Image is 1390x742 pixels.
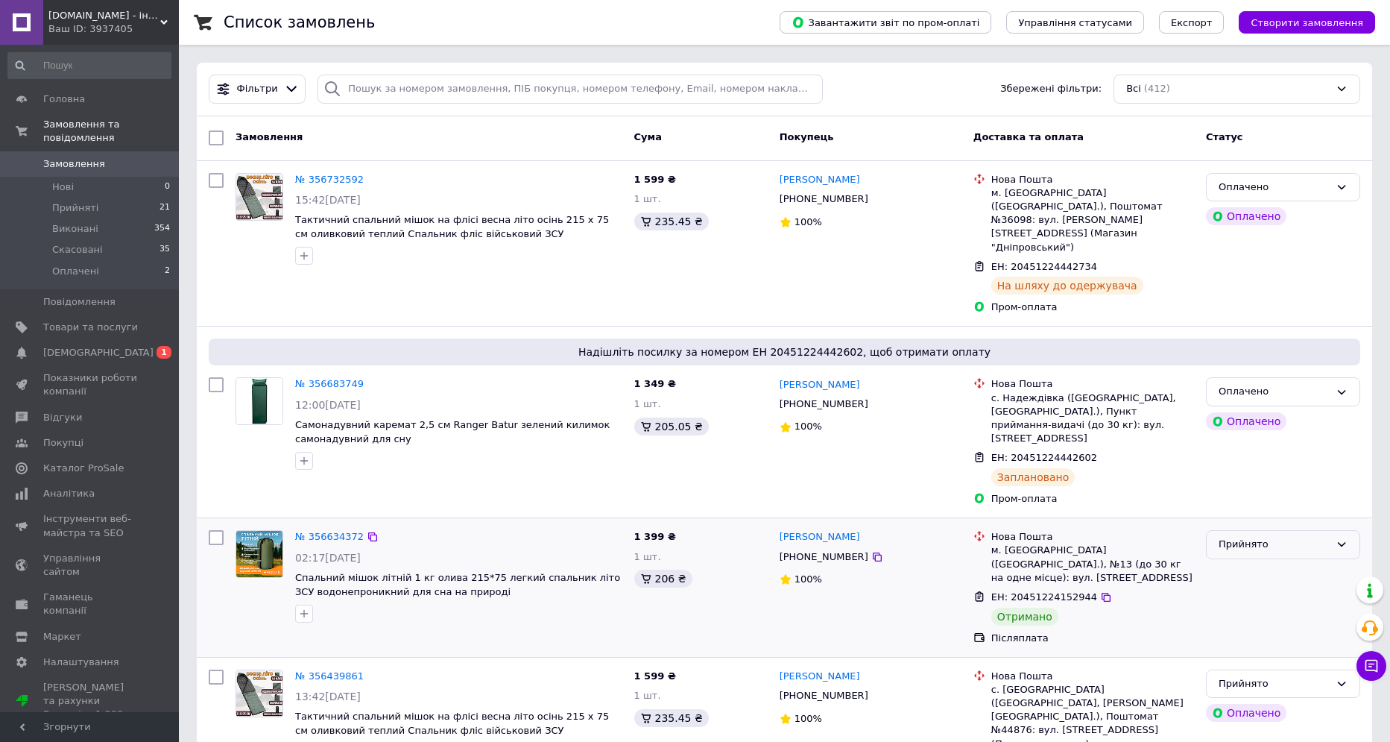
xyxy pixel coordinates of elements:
[295,419,610,444] a: Самонадувний каремат 2,5 см Ranger Batur зелений килимок самонадувний для сну
[159,243,170,257] span: 35
[780,378,860,392] a: [PERSON_NAME]
[1206,207,1286,225] div: Оплачено
[991,173,1194,186] div: Нова Пошта
[991,392,1194,446] div: с. Надеждівка ([GEOGRAPHIC_DATA], [GEOGRAPHIC_DATA].), Пункт приймання-видачі (до 30 кг): вул. [S...
[1224,16,1375,28] a: Створити замовлення
[295,214,609,239] a: Тактичний спальний мішок на флісі весна літо осінь 215 х 75 см оливковий теплий Спальник фліс вій...
[973,131,1084,142] span: Доставка та оплата
[1171,17,1213,28] span: Експорт
[991,670,1194,683] div: Нова Пошта
[48,22,179,36] div: Ваш ID: 3937405
[236,173,283,221] a: Фото товару
[43,552,138,579] span: Управління сайтом
[794,421,822,432] span: 100%
[165,180,170,194] span: 0
[1239,11,1375,34] button: Створити замовлення
[777,189,871,209] div: [PHONE_NUMBER]
[295,670,364,682] a: № 356439861
[1126,82,1141,96] span: Всі
[295,531,364,542] a: № 356634372
[634,670,676,682] span: 1 599 ₴
[43,436,83,450] span: Покупці
[634,131,662,142] span: Cума
[295,399,361,411] span: 12:00[DATE]
[780,131,834,142] span: Покупець
[1219,676,1330,692] div: Прийнято
[236,131,303,142] span: Замовлення
[43,681,138,722] span: [PERSON_NAME] та рахунки
[43,295,116,309] span: Повідомлення
[634,551,661,562] span: 1 шт.
[1251,17,1363,28] span: Створити замовлення
[43,708,138,721] div: Prom мікс 1 000
[295,194,361,206] span: 15:42[DATE]
[991,277,1143,295] div: На шляху до одержувача
[991,377,1194,391] div: Нова Пошта
[634,398,661,409] span: 1 шт.
[634,570,692,588] div: 206 ₴
[236,174,282,220] img: Фото товару
[52,201,98,215] span: Прийняті
[43,512,138,539] span: Інструменти веб-майстра та SEO
[991,530,1194,544] div: Нова Пошта
[43,157,105,171] span: Замовлення
[43,411,82,424] span: Відгуки
[792,16,979,29] span: Завантажити звіт по пром-оплаті
[295,711,609,736] span: Тактичний спальний мішок на флісі весна літо осінь 215 х 75 см оливковий теплий Спальник фліс вій...
[43,462,124,475] span: Каталог ProSale
[159,201,170,215] span: 21
[1159,11,1225,34] button: Експорт
[991,468,1075,486] div: Заплановано
[1018,17,1132,28] span: Управління статусами
[236,378,282,424] img: Фото товару
[43,321,138,334] span: Товари та послуги
[991,632,1194,645] div: Післяплата
[43,591,138,617] span: Гаманець компанії
[43,655,119,669] span: Налаштування
[634,193,661,204] span: 1 шт.
[991,261,1097,272] span: ЕН: 20451224442734
[295,174,364,185] a: № 356732592
[634,213,709,230] div: 235.45 ₴
[1206,412,1286,430] div: Оплачено
[634,709,709,727] div: 235.45 ₴
[295,572,620,597] a: Спальний мішок літній 1 кг олива 215*75 легкий спальник літо ЗСУ водонепроникний для сна на природі
[1144,83,1170,94] span: (412)
[295,552,361,564] span: 02:17[DATE]
[794,216,822,227] span: 100%
[236,670,283,717] a: Фото товару
[634,378,676,389] span: 1 349 ₴
[780,173,860,187] a: [PERSON_NAME]
[634,531,676,542] span: 1 399 ₴
[52,265,99,278] span: Оплачені
[1356,651,1386,681] button: Чат з покупцем
[634,174,676,185] span: 1 599 ₴
[52,243,103,257] span: Скасовані
[48,9,160,22] span: GoForest.shop - інтернет-магазин туристичного спорядження
[43,346,154,359] span: [DEMOGRAPHIC_DATA]
[794,573,822,585] span: 100%
[154,222,170,236] span: 354
[991,492,1194,506] div: Пром-оплата
[157,346,171,359] span: 1
[780,11,991,34] button: Завантажити звіт по пром-оплаті
[237,82,278,96] span: Фільтри
[236,531,282,577] img: Фото товару
[7,52,171,79] input: Пошук
[991,544,1194,585] div: м. [GEOGRAPHIC_DATA] ([GEOGRAPHIC_DATA].), №13 (до 30 кг на одне місце): вул. [STREET_ADDRESS]
[780,530,860,544] a: [PERSON_NAME]
[1000,82,1102,96] span: Збережені фільтри:
[236,530,283,578] a: Фото товару
[634,690,661,701] span: 1 шт.
[991,186,1194,254] div: м. [GEOGRAPHIC_DATA] ([GEOGRAPHIC_DATA].), Поштомат №36098: вул. [PERSON_NAME][STREET_ADDRESS] (М...
[777,394,871,414] div: [PHONE_NUMBER]
[991,452,1097,463] span: ЕН: 20451224442602
[991,591,1097,603] span: ЕН: 20451224152944
[165,265,170,278] span: 2
[1219,180,1330,195] div: Оплачено
[777,686,871,705] div: [PHONE_NUMBER]
[794,713,822,724] span: 100%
